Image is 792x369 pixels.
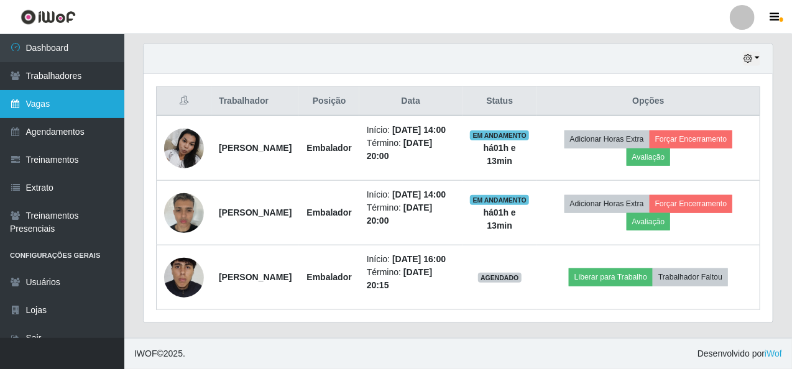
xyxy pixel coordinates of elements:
th: Trabalhador [211,87,299,116]
strong: Embalador [306,272,351,282]
strong: [PERSON_NAME] [219,272,292,282]
li: Término: [367,201,455,227]
th: Status [463,87,537,116]
th: Posição [299,87,359,116]
li: Início: [367,188,455,201]
span: AGENDADO [478,273,522,283]
strong: Embalador [306,207,351,217]
img: CoreUI Logo [21,9,76,25]
li: Início: [367,253,455,266]
strong: há 01 h e 13 min [484,207,516,230]
li: Início: [367,124,455,137]
time: [DATE] 16:00 [392,254,446,264]
button: Avaliação [627,148,671,166]
span: IWOF [134,348,157,358]
time: [DATE] 14:00 [392,189,446,199]
img: 1753187317343.jpeg [164,186,204,239]
span: EM ANDAMENTO [470,130,529,140]
strong: [PERSON_NAME] [219,143,292,153]
th: Data [359,87,463,116]
button: Liberar para Trabalho [569,268,653,286]
button: Forçar Encerramento [650,195,733,212]
button: Avaliação [627,213,671,230]
span: © 2025 . [134,347,185,360]
button: Forçar Encerramento [650,130,733,148]
th: Opções [537,87,760,116]
button: Adicionar Horas Extra [564,195,650,212]
li: Término: [367,266,455,292]
li: Término: [367,137,455,163]
img: 1733491183363.jpeg [164,233,204,321]
time: [DATE] 14:00 [392,125,446,135]
strong: há 01 h e 13 min [484,143,516,166]
img: 1730308333367.jpeg [164,122,204,175]
strong: [PERSON_NAME] [219,207,292,217]
button: Adicionar Horas Extra [564,130,650,148]
span: EM ANDAMENTO [470,195,529,205]
span: Desenvolvido por [698,347,782,360]
button: Trabalhador Faltou [653,268,728,286]
a: iWof [765,348,782,358]
strong: Embalador [306,143,351,153]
